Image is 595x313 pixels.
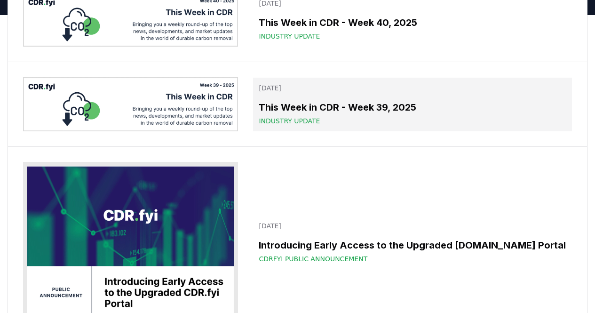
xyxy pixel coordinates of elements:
span: Industry Update [259,32,320,41]
span: Industry Update [259,116,320,126]
h3: This Week in CDR - Week 40, 2025 [259,16,566,30]
img: This Week in CDR - Week 39, 2025 blog post image [23,77,238,131]
p: [DATE] [259,83,566,93]
p: [DATE] [259,221,566,231]
span: CDRfyi Public Announcement [259,254,367,264]
a: [DATE]This Week in CDR - Week 39, 2025Industry Update [253,78,572,131]
h3: Introducing Early Access to the Upgraded [DOMAIN_NAME] Portal [259,238,566,252]
h3: This Week in CDR - Week 39, 2025 [259,100,566,114]
a: [DATE]Introducing Early Access to the Upgraded [DOMAIN_NAME] PortalCDRfyi Public Announcement [253,216,572,269]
